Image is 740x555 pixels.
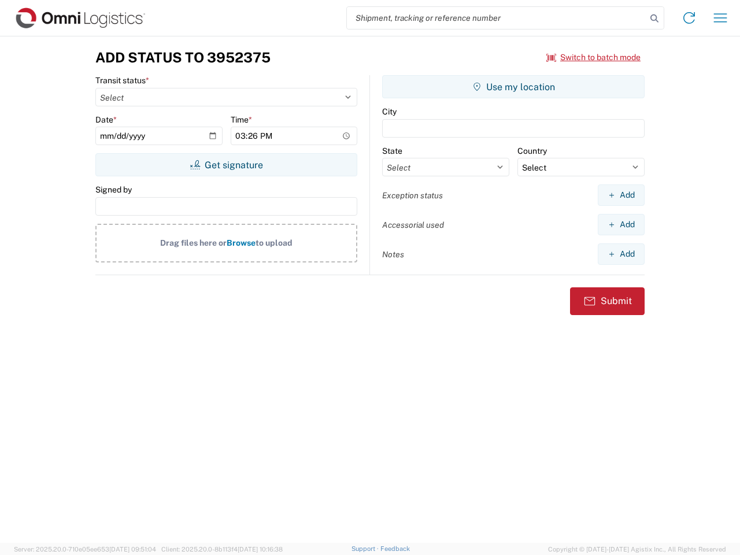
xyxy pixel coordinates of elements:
[382,190,443,201] label: Exception status
[14,546,156,553] span: Server: 2025.20.0-710e05ee653
[382,220,444,230] label: Accessorial used
[570,287,645,315] button: Submit
[256,238,293,247] span: to upload
[382,146,402,156] label: State
[598,184,645,206] button: Add
[160,238,227,247] span: Drag files here or
[95,184,132,195] label: Signed by
[95,49,271,66] h3: Add Status to 3952375
[109,546,156,553] span: [DATE] 09:51:04
[95,114,117,125] label: Date
[382,106,397,117] label: City
[231,114,252,125] label: Time
[598,243,645,265] button: Add
[546,48,641,67] button: Switch to batch mode
[380,545,410,552] a: Feedback
[95,75,149,86] label: Transit status
[347,7,646,29] input: Shipment, tracking or reference number
[517,146,547,156] label: Country
[238,546,283,553] span: [DATE] 10:16:38
[548,544,726,554] span: Copyright © [DATE]-[DATE] Agistix Inc., All Rights Reserved
[382,75,645,98] button: Use my location
[227,238,256,247] span: Browse
[598,214,645,235] button: Add
[382,249,404,260] label: Notes
[161,546,283,553] span: Client: 2025.20.0-8b113f4
[351,545,380,552] a: Support
[95,153,357,176] button: Get signature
